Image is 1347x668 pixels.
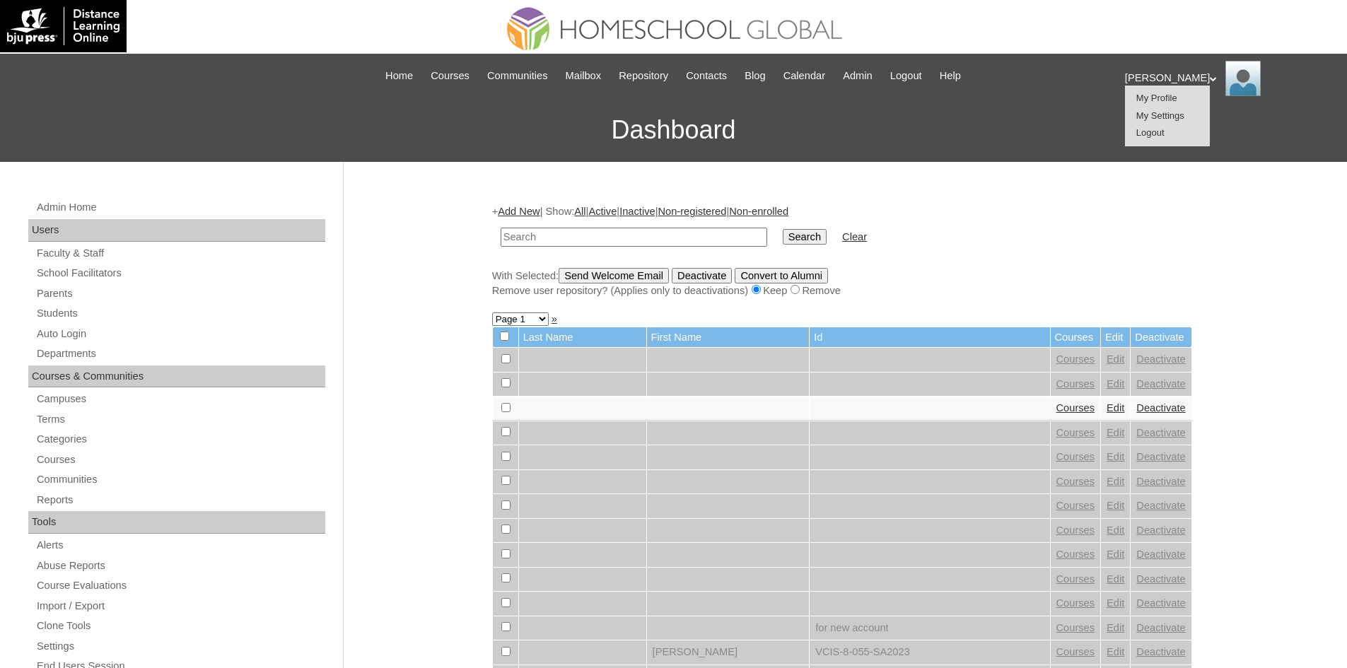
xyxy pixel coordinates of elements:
a: School Facilitators [35,264,325,282]
td: VCIS-8-055-SA2023 [810,640,1049,664]
a: Courses [424,68,477,84]
a: Logout [883,68,929,84]
a: Edit [1107,549,1124,560]
a: Departments [35,345,325,363]
a: Courses [1056,622,1095,633]
a: Contacts [679,68,734,84]
img: logo-white.png [7,7,119,45]
a: Communities [480,68,555,84]
a: Edit [1107,353,1124,365]
a: Edit [1107,573,1124,585]
span: Contacts [686,68,727,84]
a: Edit [1107,525,1124,536]
span: Repository [619,68,668,84]
a: Edit [1107,378,1124,389]
a: Deactivate [1136,378,1185,389]
a: Deactivate [1136,597,1185,609]
a: My Profile [1136,93,1177,103]
a: Home [378,68,420,84]
a: Deactivate [1136,402,1185,414]
a: Calendar [776,68,832,84]
td: Id [810,327,1049,348]
td: Edit [1101,327,1130,348]
a: Deactivate [1136,549,1185,560]
span: Communities [487,68,548,84]
a: Communities [35,471,325,488]
a: Edit [1107,451,1124,462]
input: Search [501,228,767,247]
a: Active [588,206,617,217]
td: [PERSON_NAME] [647,640,810,664]
a: Edit [1107,622,1124,633]
a: Courses [1056,353,1095,365]
a: Deactivate [1136,646,1185,657]
a: Edit [1107,427,1124,438]
a: Deactivate [1136,622,1185,633]
a: Admin Home [35,199,325,216]
img: Ariane Ebuen [1225,61,1261,96]
span: Admin [843,68,873,84]
a: » [552,313,557,324]
a: Settings [35,638,325,655]
a: Deactivate [1136,476,1185,487]
span: Home [385,68,413,84]
a: Non-registered [658,206,726,217]
a: Inactive [619,206,655,217]
a: Students [35,305,325,322]
a: Courses [1056,476,1095,487]
a: Courses [1056,597,1095,609]
h3: Dashboard [7,98,1340,162]
span: Logout [890,68,922,84]
a: My Settings [1136,110,1184,121]
div: Courses & Communities [28,365,325,388]
a: Admin [836,68,880,84]
span: Calendar [783,68,825,84]
div: Tools [28,511,325,534]
a: Help [933,68,968,84]
td: for new account [810,616,1049,640]
a: Courses [1056,573,1095,585]
div: + | Show: | | | | [492,204,1192,298]
span: Courses [431,68,470,84]
a: Deactivate [1136,451,1185,462]
a: Clear [842,231,867,242]
a: Courses [1056,427,1095,438]
a: Courses [1056,451,1095,462]
a: Courses [1056,525,1095,536]
span: Blog [745,68,765,84]
a: Auto Login [35,325,325,343]
div: Users [28,219,325,242]
a: Reports [35,491,325,509]
div: [PERSON_NAME] [1125,61,1333,96]
a: Campuses [35,390,325,408]
a: Deactivate [1136,500,1185,511]
a: Courses [35,451,325,469]
a: Deactivate [1136,353,1185,365]
a: Edit [1107,402,1124,414]
a: Courses [1056,646,1095,657]
a: Add New [498,206,540,217]
a: Edit [1107,597,1124,609]
a: Courses [1056,378,1095,389]
a: Non-enrolled [729,206,788,217]
div: With Selected: [492,268,1192,298]
td: Last Name [519,327,646,348]
a: Edit [1107,500,1124,511]
input: Convert to Alumni [735,268,828,283]
span: Mailbox [566,68,602,84]
a: Deactivate [1136,573,1185,585]
a: Import / Export [35,597,325,615]
a: Mailbox [559,68,609,84]
a: Deactivate [1136,427,1185,438]
a: Courses [1056,549,1095,560]
td: Courses [1051,327,1101,348]
a: All [574,206,585,217]
a: Parents [35,285,325,303]
input: Send Welcome Email [559,268,669,283]
a: Edit [1107,476,1124,487]
a: Courses [1056,402,1095,414]
a: Faculty & Staff [35,245,325,262]
a: Blog [737,68,772,84]
a: Alerts [35,537,325,554]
